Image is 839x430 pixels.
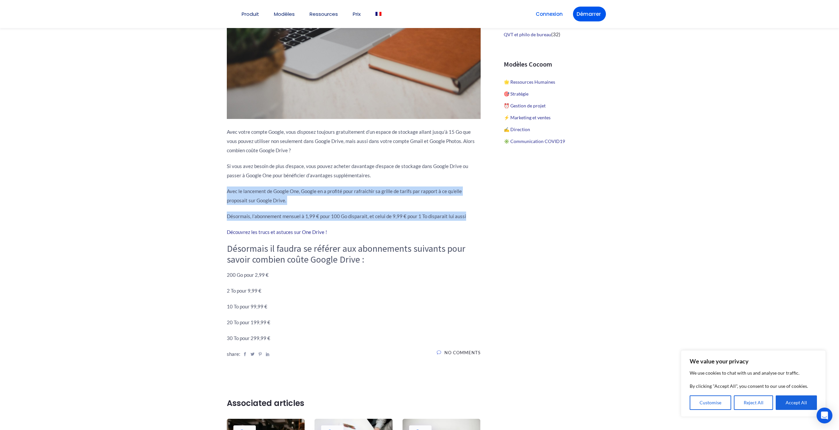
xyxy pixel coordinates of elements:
[504,115,551,120] a: ⚡️ Marketing et ventes
[353,12,361,16] a: Prix
[227,186,481,205] p: Avec le lancement de Google One, Google en a profité pour rafraichir sa grille de tarifs par rapp...
[375,12,381,16] img: Français
[227,333,481,343] p: 30 To pour 299,99 €
[227,212,481,221] p: Désormais, l’abonnement mensuel à 1,99 € pour 100 Go disparait, et celui de 9,99 € pour 1 To disp...
[227,229,327,235] a: Découvrez les trucs et astuces sur One Drive !
[504,60,613,68] h3: Modèles Cocoom
[444,350,481,355] span: No Comments
[504,29,613,41] li: (32)
[242,12,259,16] a: Produit
[504,91,528,97] a: 🎯 Stratégie
[817,408,832,423] div: Open Intercom Messenger
[227,302,481,311] p: 10 To pour 99,99 €
[734,395,773,410] button: Reject All
[227,349,270,364] div: share:
[504,138,565,144] a: ✳️ Communication COVID19
[437,349,481,364] a: No Comments
[690,395,731,410] button: Customise
[776,395,817,410] button: Accept All
[504,103,546,108] a: ⏰ Gestion de projet
[310,12,338,16] a: Ressources
[227,161,481,180] p: Si vous avez besoin de plus d’espace, vous pouvez acheter davantage d’espace de stockage dans Goo...
[690,369,817,377] p: We use cookies to chat with us and analyse our traffic.
[532,7,566,21] a: Connexion
[227,397,481,409] h2: Associated articles
[690,357,817,365] p: We value your privacy
[274,12,295,16] a: Modèles
[227,270,481,279] p: 200 Go pour 2,99 €
[504,32,551,37] a: QVT et philo de bureau
[227,318,481,327] p: 20 To pour 199,99 €
[504,127,530,132] a: ✍️ Direction
[227,127,481,155] p: Avec votre compte Google, vous disposez toujours gratuitement d’un espace de stockage allant jusq...
[227,243,481,265] h3: Désormais il faudra se référer aux abonnements suivants pour savoir combien coûte Google Drive :
[227,286,481,295] p: 2 To pour 9,99 €
[690,382,817,390] p: By clicking "Accept All", you consent to our use of cookies.
[504,79,555,85] a: 🌟 Ressources Humaines
[573,7,606,21] a: Démarrer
